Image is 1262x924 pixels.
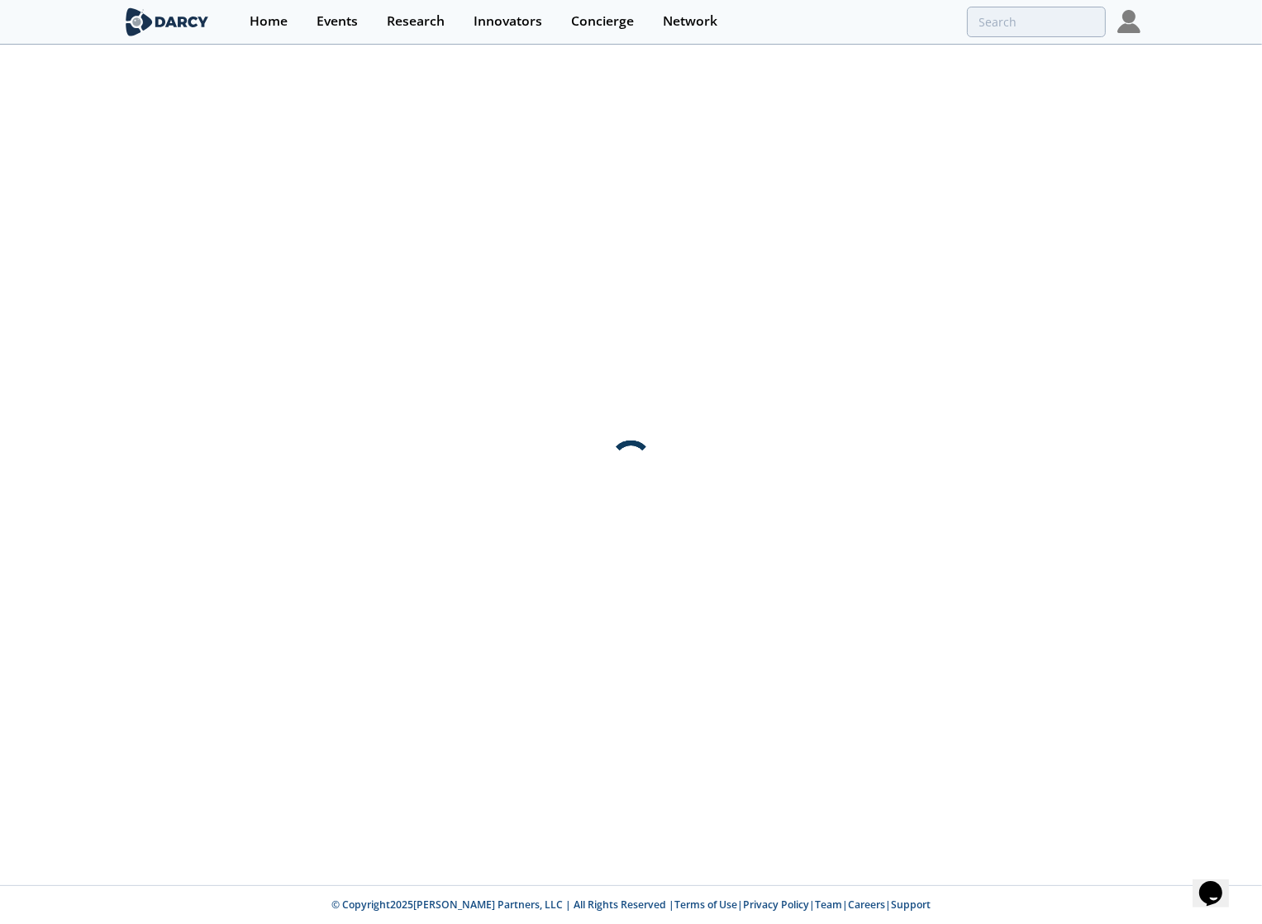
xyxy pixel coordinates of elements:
[387,15,445,28] div: Research
[674,898,737,912] a: Terms of Use
[815,898,842,912] a: Team
[848,898,885,912] a: Careers
[663,15,717,28] div: Network
[571,15,634,28] div: Concierge
[474,15,542,28] div: Innovators
[317,15,358,28] div: Events
[967,7,1106,37] input: Advanced Search
[743,898,809,912] a: Privacy Policy
[891,898,931,912] a: Support
[1193,858,1245,907] iframe: chat widget
[122,7,212,36] img: logo-wide.svg
[250,15,288,28] div: Home
[60,898,1203,912] p: © Copyright 2025 [PERSON_NAME] Partners, LLC | All Rights Reserved | | | | |
[1117,10,1141,33] img: Profile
